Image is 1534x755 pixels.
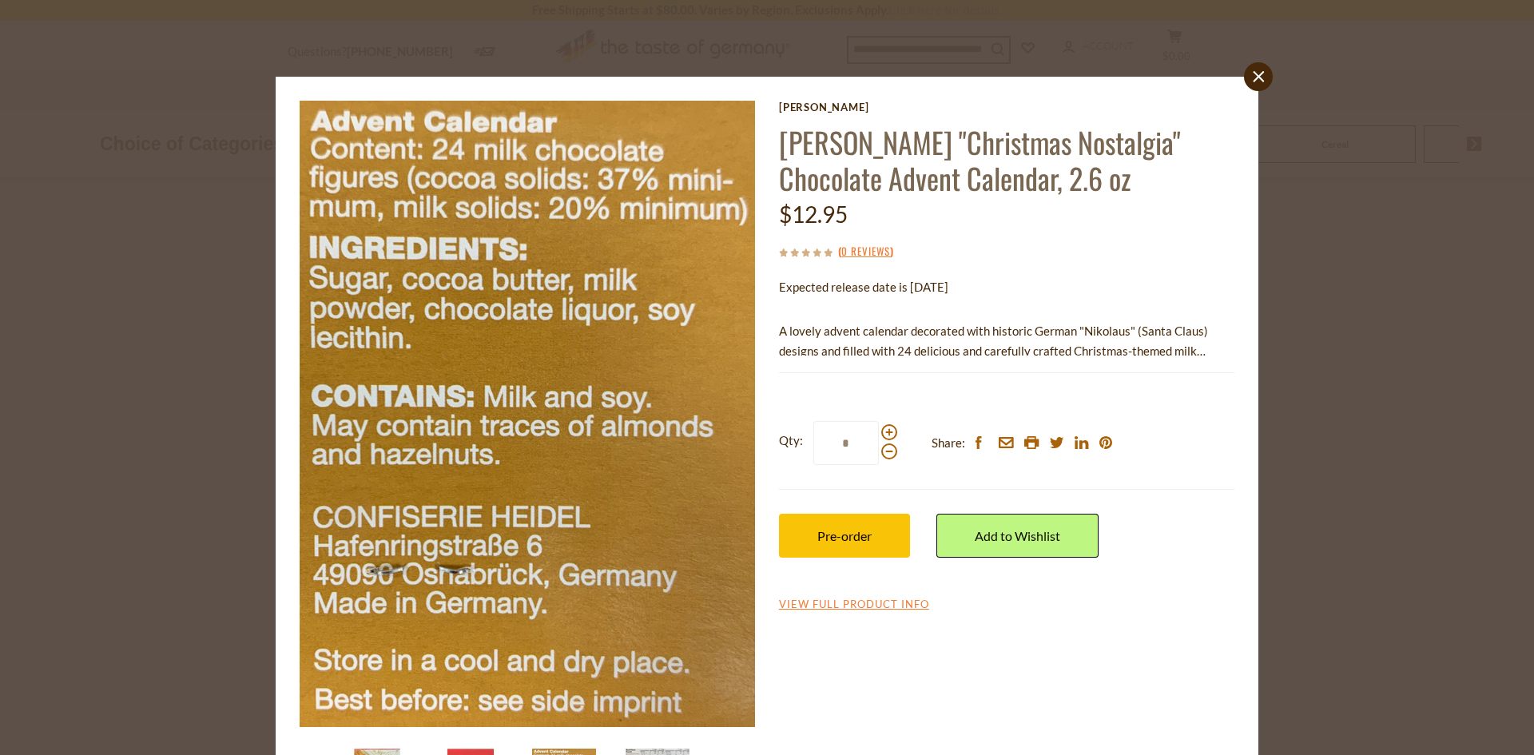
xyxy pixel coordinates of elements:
[779,598,929,612] a: View Full Product Info
[779,101,1234,113] a: [PERSON_NAME]
[779,201,848,228] span: $12.95
[817,528,872,543] span: Pre-order
[936,514,1099,558] a: Add to Wishlist
[779,321,1234,361] p: A lovely advent calendar decorated with historic German "Nikolaus" (Santa Claus) designs and fill...
[779,277,1234,297] p: Expected release date is [DATE]
[779,121,1181,199] a: [PERSON_NAME] "Christmas Nostalgia" Chocolate Advent Calendar, 2.6 oz
[841,243,890,260] a: 0 Reviews
[932,433,965,453] span: Share:
[300,101,756,725] img: Heidel "Christmas Nostalgia" Chocolate Advent Calendar, 2.6 oz
[779,431,803,451] strong: Qty:
[838,243,893,259] span: ( )
[779,514,910,558] button: Pre-order
[813,421,879,465] input: Qty:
